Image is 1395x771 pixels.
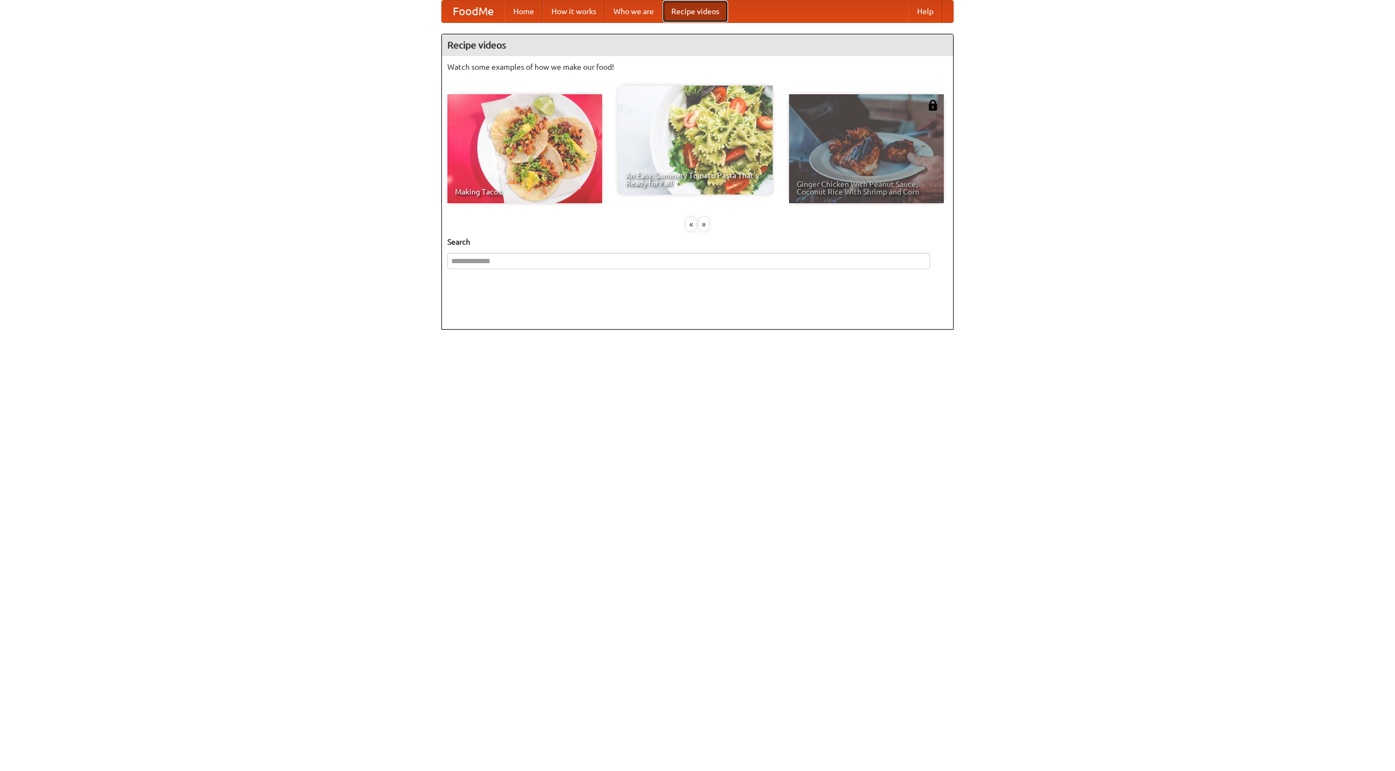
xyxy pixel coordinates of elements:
p: Watch some examples of how we make our food! [447,62,948,72]
a: Who we are [605,1,663,22]
div: « [686,217,696,231]
a: Recipe videos [663,1,728,22]
a: Help [908,1,942,22]
span: An Easy, Summery Tomato Pasta That's Ready for Fall [626,172,765,187]
img: 483408.png [927,100,938,111]
a: FoodMe [442,1,505,22]
a: Home [505,1,543,22]
a: How it works [543,1,605,22]
h5: Search [447,236,948,247]
span: Making Tacos [455,188,595,196]
h4: Recipe videos [442,34,953,56]
div: » [699,217,709,231]
a: An Easy, Summery Tomato Pasta That's Ready for Fall [618,86,773,195]
a: Making Tacos [447,94,602,203]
